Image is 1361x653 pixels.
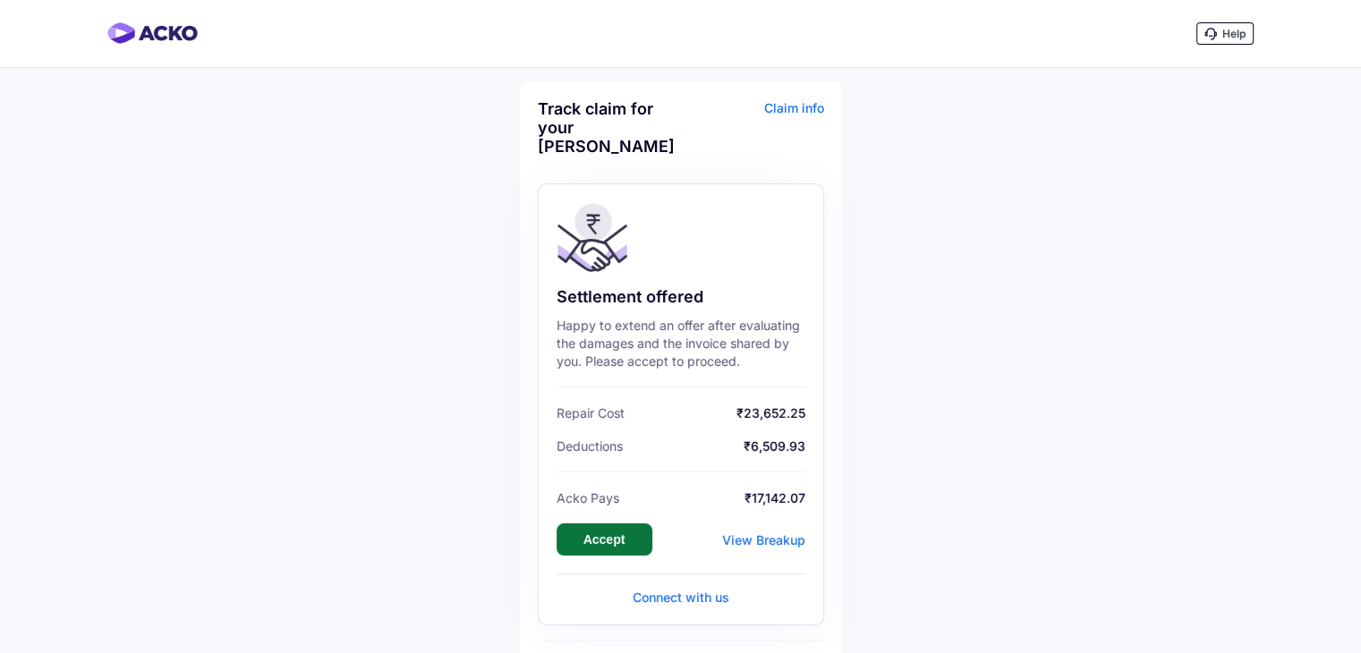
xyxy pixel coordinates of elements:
span: Acko Pays [557,490,619,505]
span: ₹17,142.07 [624,490,805,505]
span: ₹23,652.25 [629,405,805,420]
div: Happy to extend an offer after evaluating the damages and the invoice shared by you. Please accep... [557,317,805,370]
span: Deductions [557,438,623,454]
span: Help [1222,27,1246,40]
span: Repair Cost [557,405,625,420]
div: Track claim for your [PERSON_NAME] [538,99,676,156]
button: Accept [557,523,652,555]
div: Settlement offered [557,286,805,308]
span: ₹6,509.93 [627,438,805,454]
div: Connect with us [557,589,805,606]
div: View Breakup [722,532,805,547]
img: horizontal-gradient.png [107,22,198,44]
div: Claim info [685,99,824,169]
